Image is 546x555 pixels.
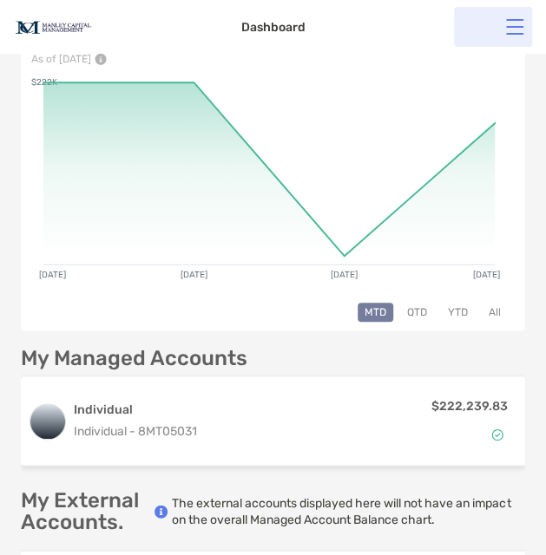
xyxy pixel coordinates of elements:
[14,8,92,47] img: Zoe Logo
[473,270,500,280] text: [DATE]
[400,303,434,322] button: QTD
[431,395,508,417] p: $222,239.83
[358,303,393,322] button: MTD
[21,348,247,369] p: My Managed Accounts
[441,303,475,322] button: YTD
[155,505,168,519] img: info
[74,421,217,442] p: Individual - 8MT05031
[31,77,57,88] text: $222K
[95,53,107,65] img: Performance Info
[39,270,66,280] text: [DATE]
[331,270,358,280] text: [DATE]
[31,53,196,65] p: As of [DATE]
[491,428,503,441] img: Account Status icon
[172,495,525,528] p: The external accounts displayed here will not have an impact on the overall Managed Account Balan...
[241,20,306,35] div: Dashboard
[181,270,207,280] text: [DATE]
[21,490,155,533] p: My External Accounts.
[482,303,508,322] button: All
[30,404,65,439] img: logo account
[74,400,217,421] h3: Individual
